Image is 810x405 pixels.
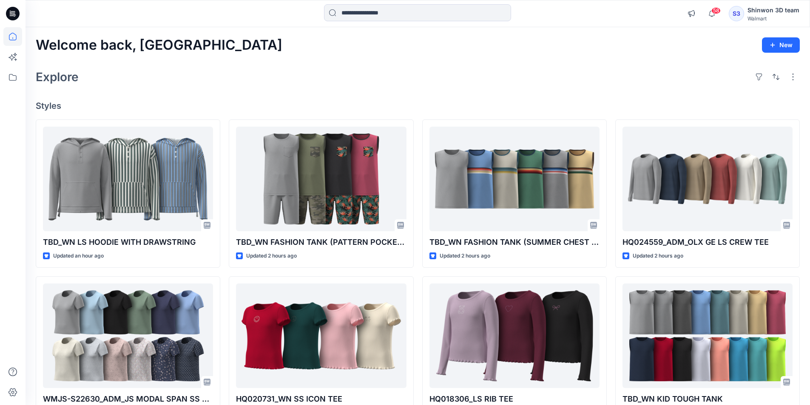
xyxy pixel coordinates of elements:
p: Updated an hour ago [53,252,104,261]
p: Updated 2 hours ago [440,252,490,261]
p: HQ018306_LS RIB TEE [429,393,600,405]
h2: Welcome back, [GEOGRAPHIC_DATA] [36,37,282,53]
p: HQ020731_WN SS ICON TEE [236,393,406,405]
p: Updated 2 hours ago [246,252,297,261]
p: TBD_WN FASHION TANK (SUMMER CHEST STRIPE) [429,236,600,248]
a: TBD_WN KID TOUGH TANK [622,283,793,388]
span: 58 [711,7,721,14]
p: HQ024559_ADM_OLX GE LS CREW TEE [622,236,793,248]
p: Updated 2 hours ago [633,252,683,261]
h4: Styles [36,101,800,111]
a: HQ020731_WN SS ICON TEE [236,283,406,388]
p: TBD_WN FASHION TANK (PATTERN POCKET CONTR BINDING) [236,236,406,248]
h2: Explore [36,70,79,84]
div: Walmart [747,15,799,22]
p: TBD_WN LS HOODIE WITH DRAWSTRING [43,236,213,248]
a: HQ024559_ADM_OLX GE LS CREW TEE [622,127,793,232]
a: TBD_WN FASHION TANK (PATTERN POCKET CONTR BINDING) [236,127,406,232]
button: New [762,37,800,53]
p: TBD_WN KID TOUGH TANK [622,393,793,405]
a: TBD_WN FASHION TANK (SUMMER CHEST STRIPE) [429,127,600,232]
a: TBD_WN LS HOODIE WITH DRAWSTRING [43,127,213,232]
div: Shinwon 3D team [747,5,799,15]
p: WMJS-S22630_ADM_JS MODAL SPAN SS TEE [43,393,213,405]
a: WMJS-S22630_ADM_JS MODAL SPAN SS TEE [43,283,213,388]
a: HQ018306_LS RIB TEE [429,283,600,388]
div: S3 [729,6,744,21]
